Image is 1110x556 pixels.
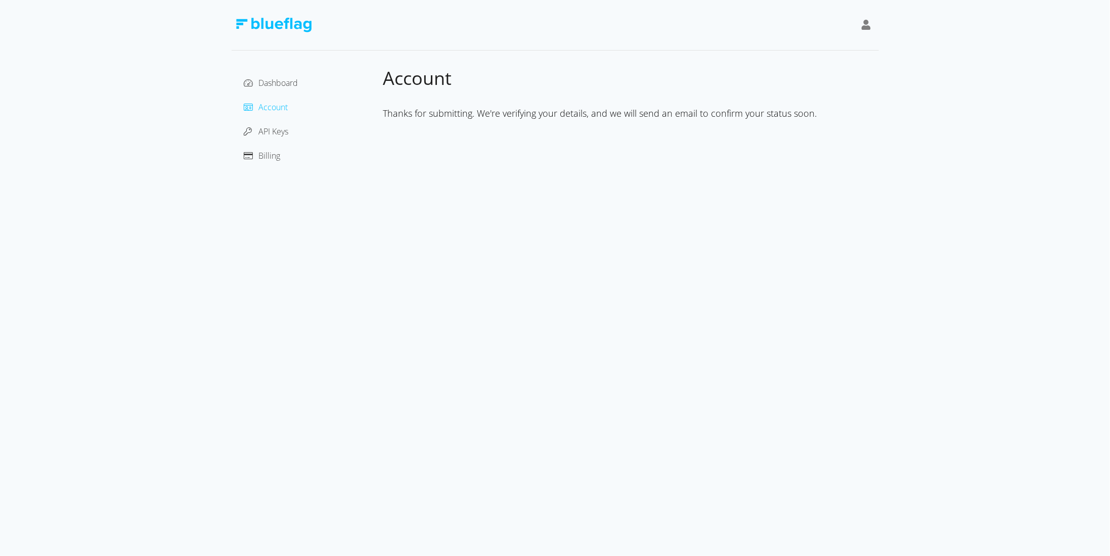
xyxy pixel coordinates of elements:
span: Billing [259,150,281,161]
span: API Keys [259,126,289,137]
span: Dashboard [259,77,298,88]
div: Thanks for submitting. We're verifying your details, and we will send an email to confirm your st... [383,107,879,120]
span: Account [259,102,288,113]
img: Blue Flag Logo [236,18,312,32]
a: Account [244,102,288,113]
a: API Keys [244,126,289,137]
span: Account [383,66,452,90]
a: Billing [244,150,281,161]
a: Dashboard [244,77,298,88]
